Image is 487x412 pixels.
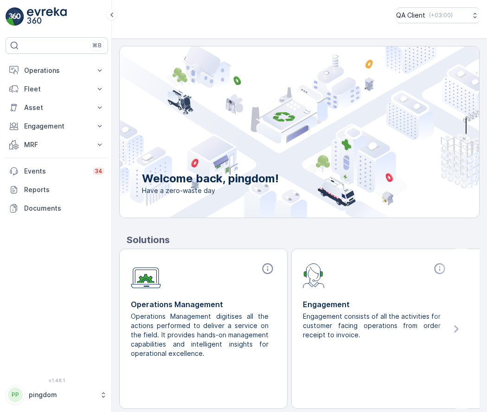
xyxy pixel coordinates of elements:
[6,385,108,405] button: PPpingdom
[95,167,103,175] p: 34
[24,103,90,112] p: Asset
[8,387,23,402] div: PP
[6,199,108,218] a: Documents
[6,378,108,383] span: v 1.48.1
[142,186,279,195] span: Have a zero-waste day
[303,262,325,288] img: module-icon
[131,262,161,289] img: module-icon
[6,98,108,117] button: Asset
[6,135,108,154] button: MRF
[6,180,108,199] a: Reports
[429,12,453,19] p: ( +03:00 )
[29,390,95,399] p: pingdom
[131,312,269,358] p: Operations Management digitises all the actions performed to deliver a service on the field. It p...
[78,46,479,218] img: city illustration
[142,171,279,186] p: Welcome back, pingdom!
[24,204,104,213] p: Documents
[127,233,480,247] p: Solutions
[24,66,90,75] p: Operations
[6,80,108,98] button: Fleet
[24,185,104,194] p: Reports
[27,7,67,26] img: logo_light-DOdMpM7g.png
[396,7,480,23] button: QA Client(+03:00)
[6,117,108,135] button: Engagement
[303,312,441,340] p: Engagement consists of all the activities for customer facing operations from order receipt to in...
[92,42,102,49] p: ⌘B
[131,299,276,310] p: Operations Management
[24,84,90,94] p: Fleet
[24,122,90,131] p: Engagement
[24,140,90,149] p: MRF
[6,7,24,26] img: logo
[303,299,448,310] p: Engagement
[24,167,87,176] p: Events
[396,11,425,20] p: QA Client
[6,162,108,180] a: Events34
[6,61,108,80] button: Operations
